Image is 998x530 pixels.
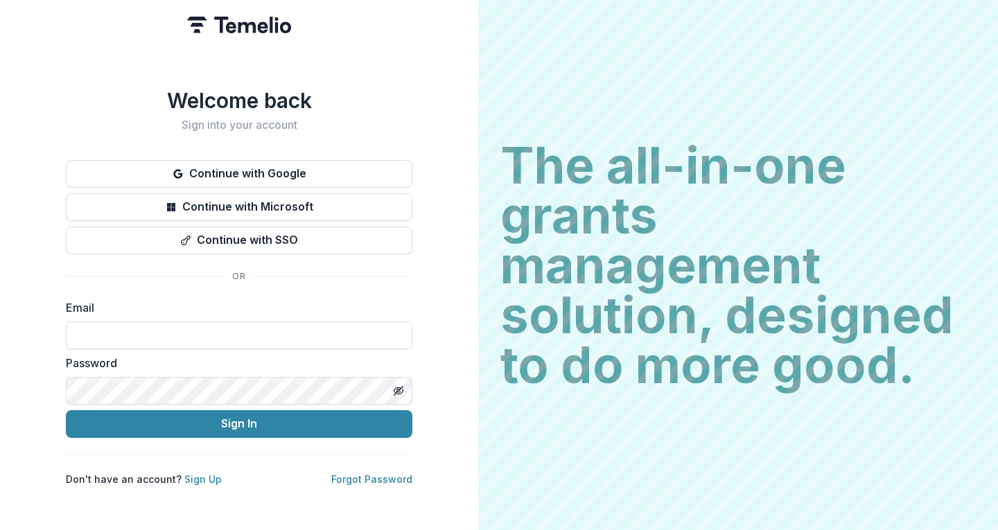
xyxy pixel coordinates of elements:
button: Sign In [66,410,412,438]
button: Continue with Microsoft [66,193,412,221]
p: Don't have an account? [66,472,222,486]
button: Continue with SSO [66,227,412,254]
a: Sign Up [184,473,222,485]
a: Forgot Password [331,473,412,485]
button: Toggle password visibility [387,380,410,402]
h2: Sign into your account [66,118,412,132]
label: Password [66,355,404,371]
label: Email [66,299,404,316]
button: Continue with Google [66,160,412,188]
h1: Welcome back [66,88,412,113]
img: Temelio [187,17,291,33]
